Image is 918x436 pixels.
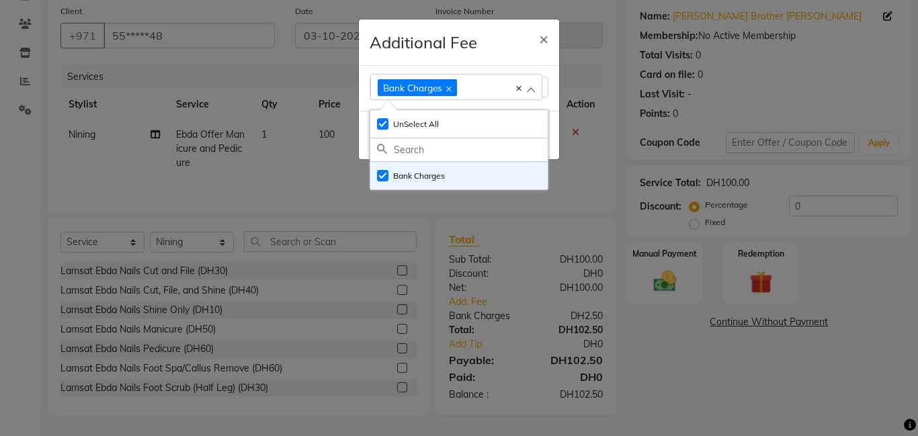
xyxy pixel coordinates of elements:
input: Search [394,138,548,161]
label: Bank Charges [377,170,445,182]
span: UnSelect All [393,119,439,129]
button: Close [528,19,559,57]
span: Bank Charges [383,82,442,93]
h4: Additional Fee [370,30,477,54]
span: × [539,28,548,48]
